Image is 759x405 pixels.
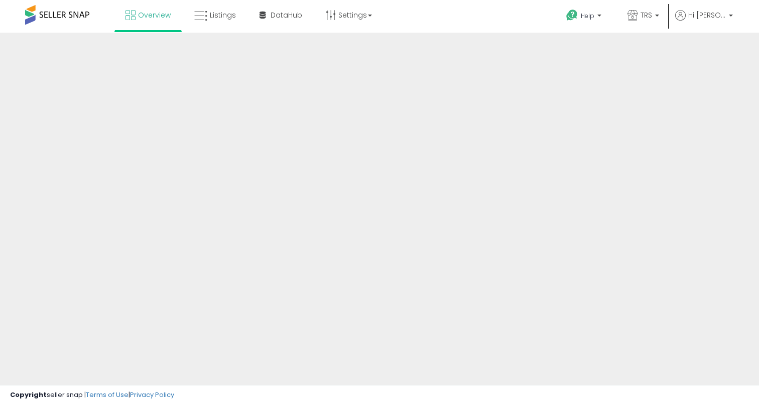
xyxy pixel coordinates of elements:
[130,390,174,399] a: Privacy Policy
[566,9,578,22] i: Get Help
[210,10,236,20] span: Listings
[688,10,726,20] span: Hi [PERSON_NAME]
[138,10,171,20] span: Overview
[675,10,733,33] a: Hi [PERSON_NAME]
[581,12,594,20] span: Help
[641,10,652,20] span: TRS
[271,10,302,20] span: DataHub
[10,390,47,399] strong: Copyright
[86,390,129,399] a: Terms of Use
[10,390,174,400] div: seller snap | |
[558,2,611,33] a: Help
